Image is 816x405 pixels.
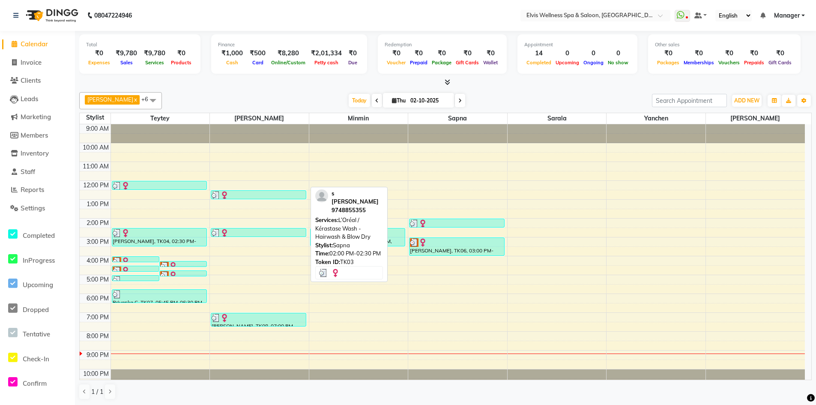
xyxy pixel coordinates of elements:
span: Package [430,60,454,66]
img: profile [315,189,328,202]
a: Inventory [2,149,73,159]
div: 11:00 AM [81,162,111,171]
b: 08047224946 [94,3,132,27]
span: Ongoing [581,60,606,66]
span: Vouchers [716,60,742,66]
a: x [133,96,137,103]
span: L’Oréal / Kérastase Wash - Hairwash & Blow Dry [315,216,371,240]
span: Wallet [481,60,500,66]
div: 7:00 PM [85,313,111,322]
div: ₹0 [345,48,360,58]
div: ₹0 [481,48,500,58]
span: Clients [21,76,41,84]
div: [PERSON_NAME], TK06, 04:30 PM-04:45 PM, Threading - Forehead [112,266,159,271]
div: ₹1,000 [218,48,246,58]
div: ₹0 [655,48,681,58]
span: 1 / 1 [91,387,103,396]
span: Yanchen [607,113,705,124]
span: InProgress [23,256,55,264]
span: Gift Cards [766,60,794,66]
div: 0 [581,48,606,58]
div: 3:00 PM [85,237,111,246]
div: ₹500 [246,48,269,58]
div: 1:00 PM [85,200,111,209]
div: 9:00 AM [84,124,111,133]
a: Members [2,131,73,141]
div: ₹0 [430,48,454,58]
span: Online/Custom [269,60,308,66]
span: Prepaid [408,60,430,66]
div: ₹8,280 [269,48,308,58]
div: [PERSON_NAME], TK06, 03:00 PM-04:00 PM, Facial - Brightening Facial [409,238,504,255]
a: Reports [2,185,73,195]
span: Manager [774,11,800,20]
span: Petty cash [312,60,341,66]
span: Products [169,60,194,66]
span: Members [21,131,48,139]
div: 0 [606,48,631,58]
span: Marketing [21,113,51,121]
span: Memberships [681,60,716,66]
div: 8:00 PM [85,332,111,341]
div: 02:00 PM-02:30 PM [315,249,383,258]
span: Services: [315,216,338,223]
div: 4:00 PM [85,256,111,265]
div: 6:00 PM [85,294,111,303]
div: ₹9,780 [140,48,169,58]
div: [PERSON_NAME], TK06, 04:00 PM-04:15 PM, Threading - Upper Lip [112,257,159,262]
div: 12:00 PM [81,181,111,190]
div: ₹0 [385,48,408,58]
span: Leads [21,95,38,103]
span: Settings [21,204,45,212]
a: Leads [2,94,73,104]
a: Calendar [2,39,73,49]
div: ₹0 [681,48,716,58]
div: ₹9,780 [112,48,140,58]
img: logo [22,3,81,27]
div: [PERSON_NAME], TK06, 04:45 PM-05:00 PM, Threading - [GEOGRAPHIC_DATA] [160,271,206,276]
span: Tentative [23,330,50,338]
span: Due [346,60,359,66]
div: 0 [553,48,581,58]
span: Time: [315,250,329,257]
span: Voucher [385,60,408,66]
a: Invoice [2,58,73,68]
span: Check-In [23,355,49,363]
span: Staff [21,168,35,176]
span: Sapna [408,113,507,124]
div: ₹0 [716,48,742,58]
span: [PERSON_NAME] [87,96,133,103]
span: ADD NEW [734,97,759,104]
div: Priyanka C, TK07, 05:00 PM-05:15 PM, Threading - Eye Brows [112,276,159,281]
div: 14 [524,48,553,58]
span: Confirm [23,379,47,387]
a: Marketing [2,112,73,122]
div: [PERSON_NAME], TK04, 02:30 PM-03:30 PM, Coloring With Stylist Consult - Global & Highlights [112,228,207,246]
span: Completed [23,231,55,240]
div: 10:00 AM [81,143,111,152]
span: Upcoming [23,281,53,289]
span: Gift Cards [454,60,481,66]
input: Search Appointment [652,94,727,107]
span: [PERSON_NAME] [210,113,309,124]
span: Completed [524,60,553,66]
span: Calendar [21,40,48,48]
div: ₹0 [742,48,766,58]
div: Appointment [524,41,631,48]
div: s [PERSON_NAME], TK03, 02:00 PM-02:30 PM, L’Oréal / Kérastase Wash - Hairwash & Blow Dry [409,219,504,227]
div: 5:00 PM [85,275,111,284]
div: Priyanka C, TK07, 05:45 PM-06:30 PM, Threading - [GEOGRAPHIC_DATA] [112,290,207,303]
span: Minmin [309,113,408,124]
span: Dropped [23,306,49,314]
div: Total [86,41,194,48]
span: Thu [390,97,408,104]
div: [PERSON_NAME], TK06, 04:15 PM-04:30 PM, Threading - Eye Brows [160,261,206,267]
div: ₹0 [86,48,112,58]
div: Sapna [315,241,383,250]
div: ₹2,01,334 [308,48,345,58]
div: ₹0 [766,48,794,58]
a: Clients [2,76,73,86]
span: Upcoming [553,60,581,66]
span: +6 [141,96,155,102]
div: [PERSON_NAME], TK08, 07:00 PM-07:45 PM, Hair Cut - [DEMOGRAPHIC_DATA] [211,313,306,326]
